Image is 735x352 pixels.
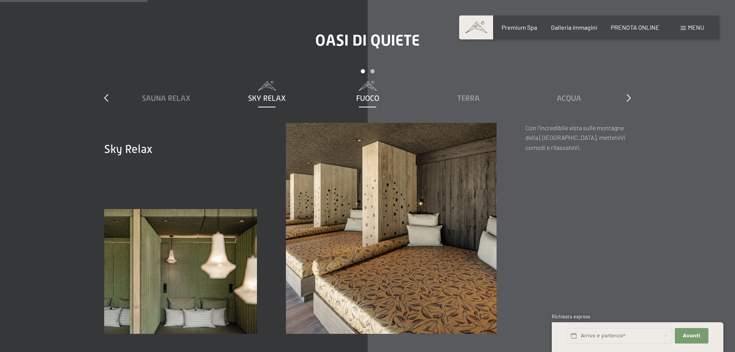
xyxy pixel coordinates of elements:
img: Wellensshotels - Lounge - Sale relax - Relax - Lutago [286,123,497,334]
a: Galleria immagini [551,24,597,31]
span: Oasi di quiete [315,31,420,49]
span: Menu [688,24,704,31]
a: Premium Spa [502,24,537,31]
span: Sauna relax [142,94,191,102]
a: PRENOTA ONLINE [611,24,659,31]
button: Avanti [675,328,708,344]
span: Terra [457,94,480,102]
img: Hotel benessere - Sale relax - Lounge - Relax [104,209,257,334]
div: Carousel Page 2 [370,69,375,73]
span: Sky Relax [248,94,286,102]
span: Acqua [557,94,581,102]
span: Avanti [683,332,700,339]
span: Fuoco [356,94,379,102]
p: Con l'incredibile vista sulle montagne della [GEOGRAPHIC_DATA], metteteVi comodi e rilassateVi. [525,123,631,153]
span: Sky Relax [104,143,152,156]
div: Carousel Page 1 (Current Slide) [361,69,365,73]
span: Richiesta express [552,313,590,320]
div: Carousel Pagination [116,69,619,81]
